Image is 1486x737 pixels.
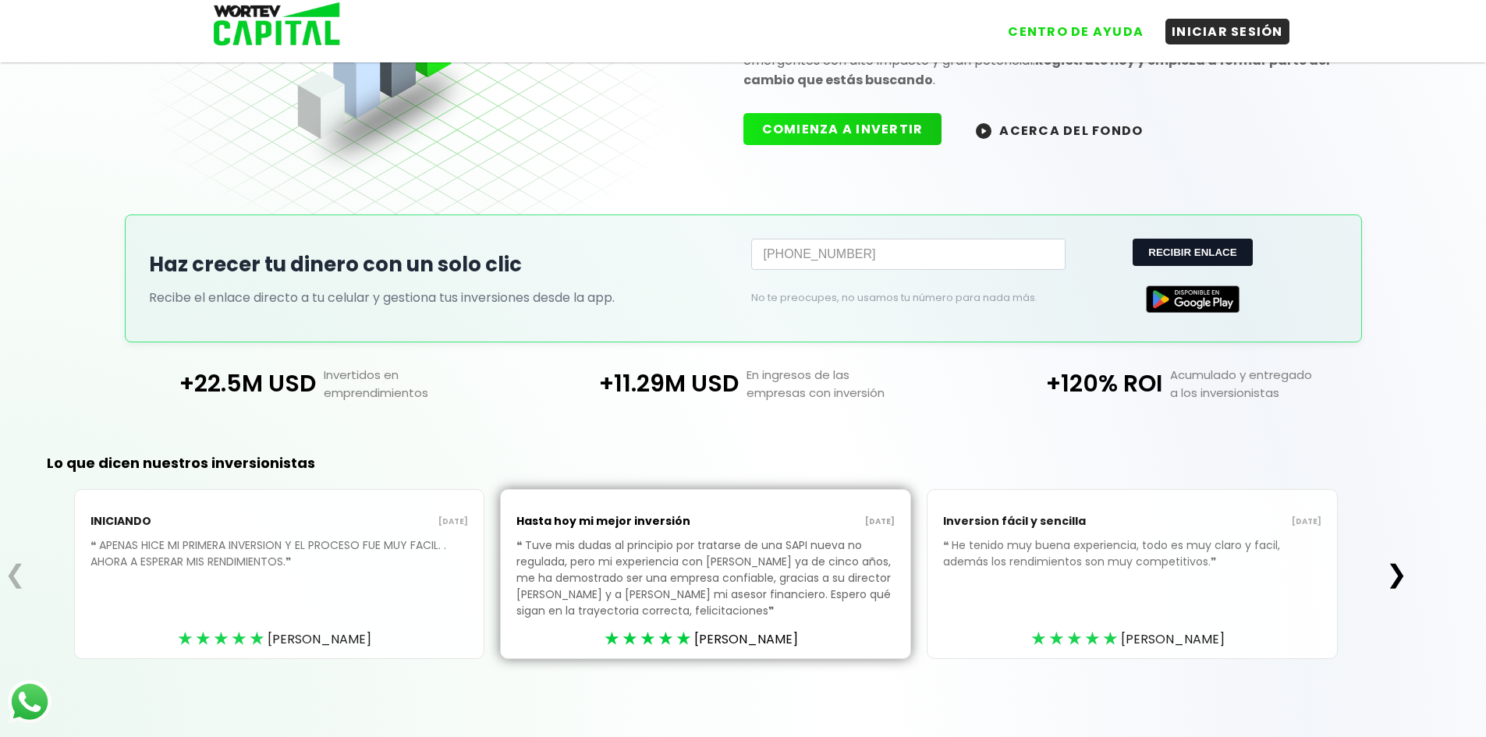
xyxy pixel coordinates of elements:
p: +22.5M USD [108,366,315,402]
span: ❝ [516,537,525,553]
p: [DATE] [706,516,895,528]
strong: Regístrate hoy y empieza a formar parte del cambio que estás buscando [743,51,1330,89]
span: ❞ [1211,554,1219,569]
img: logos_whatsapp-icon.242b2217.svg [8,680,51,724]
span: ❞ [285,554,294,569]
span: ❝ [90,537,99,553]
p: +11.29M USD [531,366,739,402]
p: Hasta hoy mi mejor inversión [516,505,705,537]
a: CENTRO DE AYUDA [986,7,1150,44]
h2: Haz crecer tu dinero con un solo clic [149,250,736,280]
a: INICIAR SESIÓN [1150,7,1289,44]
p: APENAS HICE MI PRIMERA INVERSION Y EL PROCESO FUE MUY FACIL. . AHORA A ESPERAR MIS RENDIMIENTOS. [90,537,469,593]
div: ★★★★★ [605,627,694,650]
img: Google Play [1146,285,1240,313]
p: +120% ROI [955,366,1162,402]
span: ❝ [943,537,952,553]
a: COMIENZA A INVERTIR [743,120,958,138]
button: INICIAR SESIÓN [1165,19,1289,44]
span: [PERSON_NAME] [694,629,798,649]
p: He tenido muy buena experiencia, todo es muy claro y facil, además los rendimientos son muy compe... [943,537,1321,593]
p: Acumulado y entregado a los inversionistas [1162,366,1378,402]
p: Tuve mis dudas al principio por tratarse de una SAPI nueva no regulada, pero mi experiencia con [... [516,537,895,643]
p: Invertidos en emprendimientos [316,366,531,402]
button: CENTRO DE AYUDA [1002,19,1150,44]
img: wortev-capital-acerca-del-fondo [976,123,991,139]
span: ❞ [768,603,777,618]
p: Recibe el enlace directo a tu celular y gestiona tus inversiones desde la app. [149,288,736,307]
div: ★★★★★ [1031,627,1121,650]
button: COMIENZA A INVERTIR [743,113,942,145]
button: ❯ [1381,558,1412,590]
button: ACERCA DEL FONDO [957,113,1161,147]
p: En ingresos de las empresas con inversión [739,366,954,402]
p: [DATE] [279,516,468,528]
button: RECIBIR ENLACE [1133,239,1252,266]
div: ★★★★★ [178,627,268,650]
p: No te preocupes, no usamos tu número para nada más. [751,291,1041,305]
p: [DATE] [1133,516,1321,528]
p: INICIANDO [90,505,279,537]
span: [PERSON_NAME] [1121,629,1225,649]
span: [PERSON_NAME] [268,629,371,649]
p: Inversion fácil y sencilla [943,505,1132,537]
